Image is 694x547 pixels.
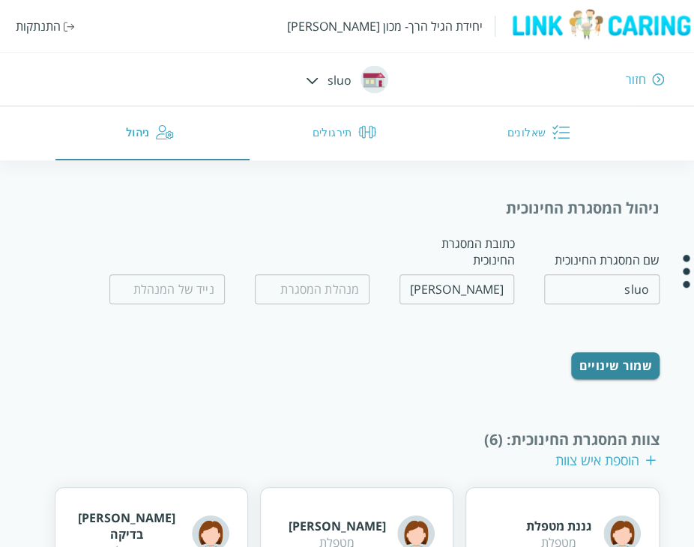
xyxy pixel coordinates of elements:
[255,274,369,304] input: מנהלת המסגרת
[399,235,514,268] div: כתובת המסגרת החינוכית
[652,73,664,86] img: חזור
[287,18,483,34] div: יחידת הגיל הרך- מכון [PERSON_NAME]
[626,71,646,88] div: חזור
[288,518,385,534] div: [PERSON_NAME]
[34,429,659,450] div: צוות המסגרת החינוכית : (6)
[544,274,659,304] input: שם המסגרת החינוכית
[544,252,659,268] div: שם המסגרת החינוכית
[109,274,224,304] input: נייד של המנהלת
[64,22,75,31] img: התנתקות
[250,106,444,160] button: תירגולים
[16,18,61,34] div: התנתקות
[507,8,694,40] img: logo
[156,123,174,141] img: ניהול
[444,106,639,160] button: שאלונים
[55,106,250,160] button: ניהול
[645,455,656,465] img: plus
[34,198,659,218] div: ניהול המסגרת החינוכית
[571,352,660,379] button: שמור שינויים
[73,510,180,543] div: [PERSON_NAME] בדיקה
[552,123,570,141] img: שאלונים
[358,123,376,141] img: תירגולים
[526,518,591,534] div: גננת מטפלת
[555,451,656,469] div: הוספת איש צוות
[399,274,514,304] input: כתובת המסגרת החינוכית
